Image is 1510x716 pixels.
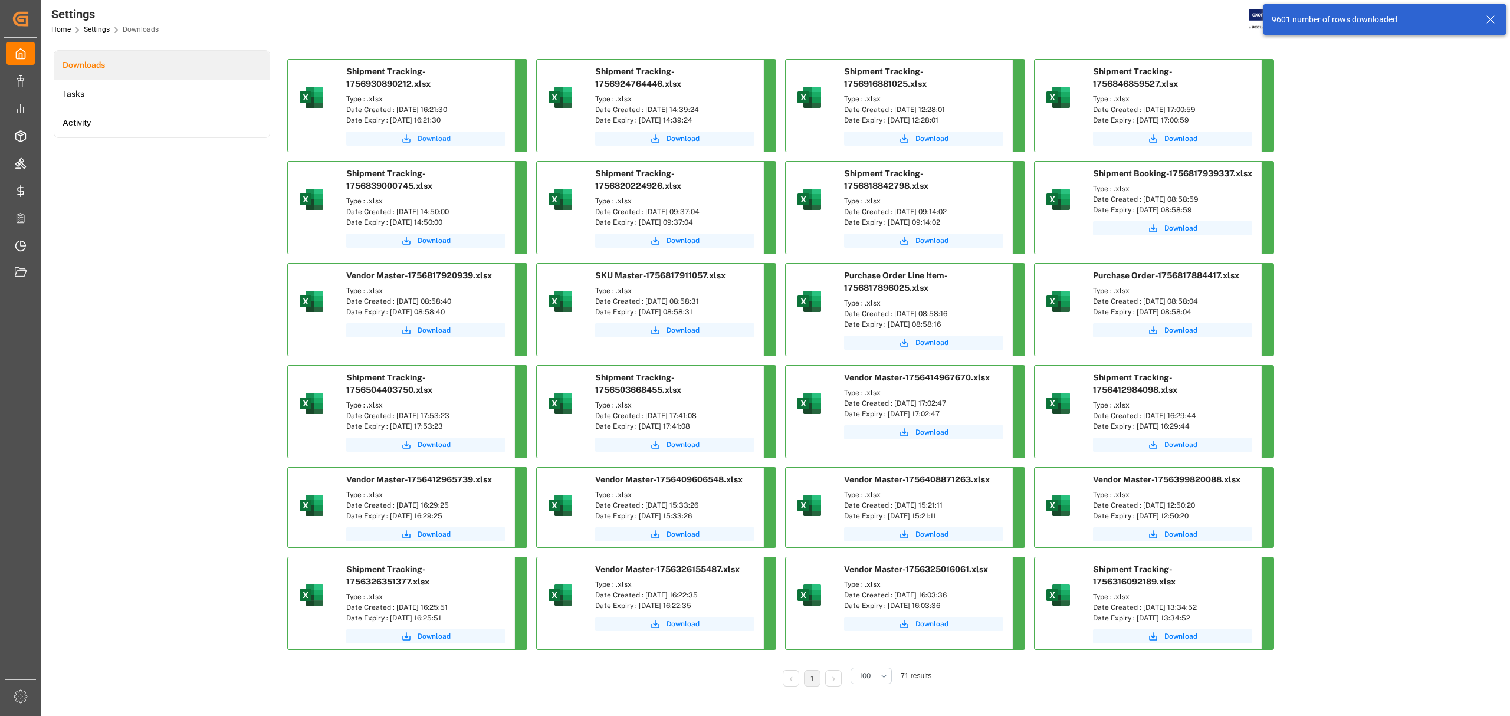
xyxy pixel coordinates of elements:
[51,5,159,23] div: Settings
[595,285,754,296] div: Type : .xlsx
[859,671,871,681] span: 100
[346,307,505,317] div: Date Expiry : [DATE] 08:58:40
[667,133,700,144] span: Download
[595,410,754,421] div: Date Created : [DATE] 17:41:08
[1093,438,1252,452] button: Download
[595,438,754,452] a: Download
[844,132,1003,146] a: Download
[595,94,754,104] div: Type : .xlsx
[1093,421,1252,432] div: Date Expiry : [DATE] 16:29:44
[844,104,1003,115] div: Date Created : [DATE] 12:28:01
[851,668,892,684] button: open menu
[595,323,754,337] a: Download
[595,296,754,307] div: Date Created : [DATE] 08:58:31
[1164,439,1197,450] span: Download
[844,409,1003,419] div: Date Expiry : [DATE] 17:02:47
[346,132,505,146] button: Download
[915,235,948,246] span: Download
[346,217,505,228] div: Date Expiry : [DATE] 14:50:00
[1164,529,1197,540] span: Download
[297,491,326,520] img: microsoft-excel-2019--v1.png
[1093,183,1252,194] div: Type : .xlsx
[844,579,1003,590] div: Type : .xlsx
[844,617,1003,631] a: Download
[346,296,505,307] div: Date Created : [DATE] 08:58:40
[346,438,505,452] button: Download
[595,271,726,280] span: SKU Master-1756817911057.xlsx
[595,234,754,248] button: Download
[595,421,754,432] div: Date Expiry : [DATE] 17:41:08
[915,427,948,438] span: Download
[1093,194,1252,205] div: Date Created : [DATE] 08:58:59
[1093,169,1252,178] span: Shipment Booking-1756817939337.xlsx
[418,529,451,540] span: Download
[595,400,754,410] div: Type : .xlsx
[595,564,740,574] span: Vendor Master-1756326155487.xlsx
[1093,132,1252,146] button: Download
[595,500,754,511] div: Date Created : [DATE] 15:33:26
[297,581,326,609] img: microsoft-excel-2019--v1.png
[84,25,110,34] a: Settings
[804,670,820,687] li: 1
[844,271,948,293] span: Purchase Order Line Item-1756817896025.xlsx
[595,217,754,228] div: Date Expiry : [DATE] 09:37:04
[915,337,948,348] span: Download
[1093,115,1252,126] div: Date Expiry : [DATE] 17:00:59
[546,287,575,316] img: microsoft-excel-2019--v1.png
[795,581,823,609] img: microsoft-excel-2019--v1.png
[844,425,1003,439] button: Download
[1093,221,1252,235] button: Download
[346,410,505,421] div: Date Created : [DATE] 17:53:23
[346,196,505,206] div: Type : .xlsx
[844,115,1003,126] div: Date Expiry : [DATE] 12:28:01
[1093,613,1252,623] div: Date Expiry : [DATE] 13:34:52
[595,169,681,191] span: Shipment Tracking-1756820224926.xlsx
[1093,400,1252,410] div: Type : .xlsx
[1093,285,1252,296] div: Type : .xlsx
[844,373,990,382] span: Vendor Master-1756414967670.xlsx
[1093,410,1252,421] div: Date Created : [DATE] 16:29:44
[595,490,754,500] div: Type : .xlsx
[844,336,1003,350] a: Download
[915,619,948,629] span: Download
[346,206,505,217] div: Date Created : [DATE] 14:50:00
[51,25,71,34] a: Home
[346,373,432,395] span: Shipment Tracking-1756504403750.xlsx
[667,439,700,450] span: Download
[595,617,754,631] a: Download
[844,234,1003,248] a: Download
[418,439,451,450] span: Download
[1044,491,1072,520] img: microsoft-excel-2019--v1.png
[595,373,681,395] span: Shipment Tracking-1756503668455.xlsx
[795,491,823,520] img: microsoft-excel-2019--v1.png
[346,323,505,337] a: Download
[546,185,575,214] img: microsoft-excel-2019--v1.png
[1093,373,1177,395] span: Shipment Tracking-1756412984098.xlsx
[844,319,1003,330] div: Date Expiry : [DATE] 08:58:16
[844,590,1003,600] div: Date Created : [DATE] 16:03:36
[1093,629,1252,643] button: Download
[346,115,505,126] div: Date Expiry : [DATE] 16:21:30
[844,527,1003,541] button: Download
[54,109,270,137] a: Activity
[595,132,754,146] button: Download
[418,133,451,144] span: Download
[595,307,754,317] div: Date Expiry : [DATE] 08:58:31
[346,564,429,586] span: Shipment Tracking-1756326351377.xlsx
[54,51,270,80] li: Downloads
[844,206,1003,217] div: Date Created : [DATE] 09:14:02
[1093,475,1240,484] span: Vendor Master-1756399820088.xlsx
[1093,500,1252,511] div: Date Created : [DATE] 12:50:20
[297,185,326,214] img: microsoft-excel-2019--v1.png
[595,527,754,541] button: Download
[346,67,431,88] span: Shipment Tracking-1756930890212.xlsx
[1044,389,1072,418] img: microsoft-excel-2019--v1.png
[901,672,931,680] span: 71 results
[1093,490,1252,500] div: Type : .xlsx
